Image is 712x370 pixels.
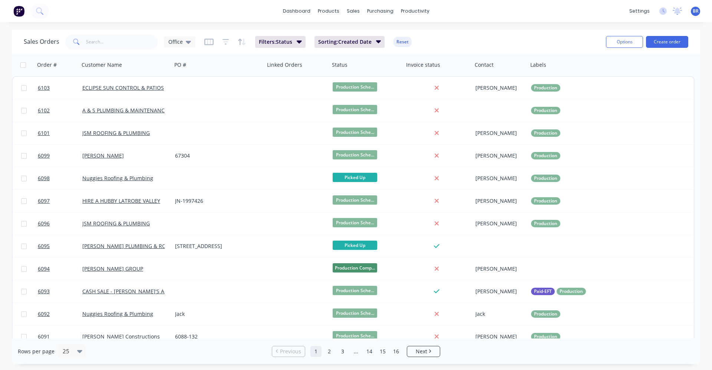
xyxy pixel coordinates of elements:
div: Linked Orders [267,61,302,69]
a: 6101 [38,122,82,144]
span: Production [534,220,557,227]
div: Invoice status [406,61,440,69]
button: Paid-EFTProduction [531,288,586,295]
span: 6103 [38,84,50,92]
div: 67304 [175,152,257,159]
div: [PERSON_NAME] [475,333,523,340]
span: 6093 [38,288,50,295]
span: 6099 [38,152,50,159]
button: Production [531,107,560,114]
span: Production [534,175,557,182]
span: Production [534,152,557,159]
span: 6102 [38,107,50,114]
button: Production [531,152,560,159]
input: Search... [86,34,158,49]
a: Page 16 [390,346,402,357]
button: Filters:Status [255,36,306,48]
div: sales [343,6,363,17]
span: Production Sche... [333,105,377,114]
span: 6097 [38,197,50,205]
div: PO # [174,61,186,69]
a: [PERSON_NAME] Constructions [82,333,160,340]
a: JSM ROOFING & PLUMBING [82,129,150,136]
span: 6094 [38,265,50,272]
a: 6092 [38,303,82,325]
span: Production [534,310,557,318]
a: 6094 [38,258,82,280]
span: 6095 [38,242,50,250]
span: Picked Up [333,241,377,250]
span: Next [416,348,427,355]
div: [STREET_ADDRESS] [175,242,257,250]
span: Production [560,288,583,295]
div: Contact [475,61,494,69]
div: JN-1997426 [175,197,257,205]
div: settings [626,6,653,17]
div: productivity [397,6,433,17]
a: Previous page [272,348,305,355]
a: 6096 [38,212,82,235]
span: 6098 [38,175,50,182]
span: Picked Up [333,173,377,182]
span: Production [534,84,557,92]
span: Production Sche... [333,218,377,227]
a: Next page [407,348,440,355]
span: 6091 [38,333,50,340]
button: Production [531,310,560,318]
a: 6099 [38,145,82,167]
a: Page 1 is your current page [310,346,322,357]
span: Previous [280,348,301,355]
div: Customer Name [82,61,122,69]
span: BR [693,8,699,14]
span: Production Sche... [333,308,377,318]
button: Reset [393,37,412,47]
span: Production [534,107,557,114]
button: Production [531,84,560,92]
a: [PERSON_NAME] PLUMBING & ROOFING PRO PTY LTD [82,242,215,250]
span: Office [168,38,183,46]
span: Production Sche... [333,82,377,92]
a: 6095 [38,235,82,257]
button: Create order [646,36,688,48]
a: JSM ROOFING & PLUMBING [82,220,150,227]
a: Nuggies Roofing & Plumbing [82,175,153,182]
span: Production [534,333,557,340]
span: Production [534,129,557,137]
button: Production [531,197,560,205]
span: Production Sche... [333,331,377,340]
div: [PERSON_NAME] [475,129,523,137]
div: Jack [175,310,257,318]
div: purchasing [363,6,397,17]
div: [PERSON_NAME] [475,197,523,205]
a: 6102 [38,99,82,122]
span: 6092 [38,310,50,318]
span: Production Sche... [333,150,377,159]
div: products [314,6,343,17]
span: Paid-EFT [534,288,552,295]
span: Production Sche... [333,128,377,137]
a: 6097 [38,190,82,212]
a: CASH SALE - [PERSON_NAME]'S ACCOUNT [82,288,186,295]
h1: Sales Orders [24,38,59,45]
button: Options [606,36,643,48]
span: Production Sche... [333,195,377,205]
a: Nuggies Roofing & Plumbing [82,310,153,317]
a: [PERSON_NAME] [82,152,124,159]
a: Page 14 [364,346,375,357]
a: 6098 [38,167,82,189]
a: Page 15 [377,346,388,357]
div: Order # [37,61,57,69]
a: [PERSON_NAME] GROUP [82,265,143,272]
a: 6093 [38,280,82,303]
a: Page 3 [337,346,348,357]
div: [PERSON_NAME] [475,220,523,227]
div: Status [332,61,347,69]
div: Jack [475,310,523,318]
button: Sorting:Created Date [314,36,385,48]
a: 6091 [38,326,82,348]
button: Production [531,129,560,137]
a: A & S PLUMBING & MAINTENANCE [82,107,168,114]
span: Production Sche... [333,286,377,295]
button: Production [531,333,560,340]
span: 6101 [38,129,50,137]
